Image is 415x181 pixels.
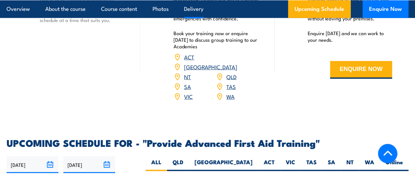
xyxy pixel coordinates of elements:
[184,73,191,80] a: NT
[341,158,359,171] label: NT
[226,82,236,90] a: TAS
[189,158,258,171] label: [GEOGRAPHIC_DATA]
[322,158,341,171] label: SA
[226,92,235,100] a: WA
[174,30,258,50] p: Book your training now or enquire [DATE] to discuss group training to our Academies
[301,158,322,171] label: TAS
[226,73,237,80] a: QLD
[380,158,408,171] label: Online
[330,61,392,79] button: ENQUIRE NOW
[184,63,237,71] a: [GEOGRAPHIC_DATA]
[308,30,392,43] p: Enquire [DATE] and we can work to your needs.
[184,92,193,100] a: VIC
[63,156,115,173] input: To date
[258,158,280,171] label: ACT
[7,138,408,147] h2: UPCOMING SCHEDULE FOR - "Provide Advanced First Aid Training"
[184,82,191,90] a: SA
[359,158,380,171] label: WA
[167,158,189,171] label: QLD
[280,158,301,171] label: VIC
[146,158,167,171] label: ALL
[7,156,58,173] input: From date
[184,53,194,61] a: ACT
